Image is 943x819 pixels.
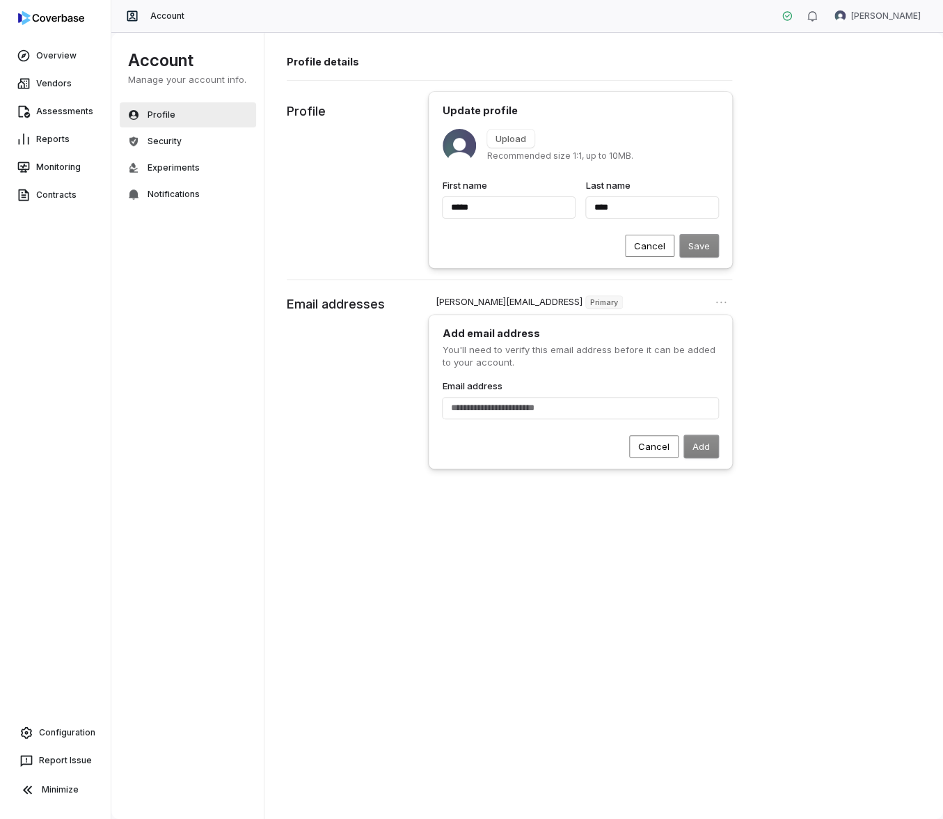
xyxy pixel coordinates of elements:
[287,295,385,313] p: Email addresses
[148,162,200,173] span: Experiments
[834,10,846,22] img: David Gold avatar
[443,343,718,368] p: You'll need to verify this email address before it can be added to your account.
[148,189,200,200] span: Notifications
[120,102,256,127] button: Profile
[436,295,583,309] p: [PERSON_NAME][EMAIL_ADDRESS]
[3,182,108,208] a: Contracts
[6,748,105,773] button: Report Issue
[826,6,929,26] button: David Gold avatar[PERSON_NAME]
[625,235,674,257] button: Cancel
[487,130,534,148] button: Upload
[120,155,256,180] button: Experiments
[851,10,921,22] span: [PERSON_NAME]
[128,49,248,72] h1: Account
[148,136,182,147] span: Security
[443,326,718,341] h1: Add email address
[3,43,108,68] a: Overview
[128,73,248,86] p: Manage your account info.
[443,103,718,118] h1: Update profile
[713,294,729,311] button: Open menu
[287,102,326,120] p: Profile
[287,54,732,69] h1: Profile details
[120,182,256,207] button: Notifications
[150,10,184,22] span: Account
[3,155,108,180] a: Monitoring
[586,296,622,309] span: Primary
[443,380,502,392] label: Email address
[6,720,105,745] a: Configuration
[3,71,108,96] a: Vendors
[487,150,633,162] p: Recommended size 1:1, up to 10MB.
[6,776,105,804] button: Minimize
[120,129,256,154] button: Security
[443,129,476,162] img: David Gold
[148,109,175,120] span: Profile
[586,179,631,192] label: Last name
[443,179,487,192] label: First name
[3,99,108,124] a: Assessments
[629,435,679,458] button: Cancel
[3,127,108,152] a: Reports
[18,11,84,25] img: logo-D7KZi-bG.svg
